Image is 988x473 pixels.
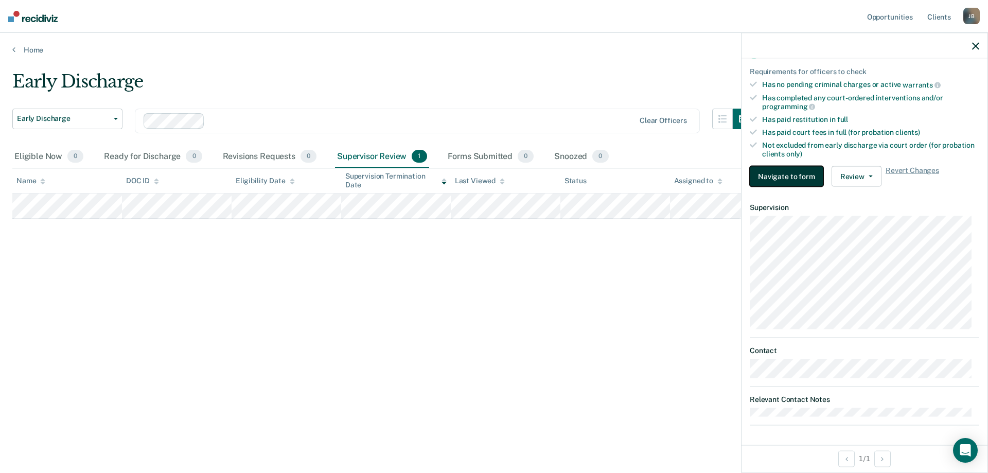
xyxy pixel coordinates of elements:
[750,166,823,187] button: Navigate to form
[221,146,319,168] div: Revisions Requests
[837,115,848,124] span: full
[832,166,881,187] button: Review
[963,8,980,24] div: J B
[874,450,891,467] button: Next Opportunity
[592,150,608,163] span: 0
[742,445,987,472] div: 1 / 1
[762,93,979,111] div: Has completed any court-ordered interventions and/or
[12,146,85,168] div: Eligible Now
[674,177,722,185] div: Assigned to
[786,149,802,157] span: only)
[301,150,316,163] span: 0
[186,150,202,163] span: 0
[335,146,429,168] div: Supervisor Review
[903,80,941,89] span: warrants
[762,102,815,111] span: programming
[518,150,534,163] span: 0
[67,150,83,163] span: 0
[750,67,979,76] div: Requirements for officers to check
[750,346,979,355] dt: Contact
[236,177,295,185] div: Eligibility Date
[762,80,979,90] div: Has no pending criminal charges or active
[750,166,827,187] a: Navigate to form link
[953,438,978,463] div: Open Intercom Messenger
[886,166,939,187] span: Revert Changes
[552,146,610,168] div: Snoozed
[750,395,979,404] dt: Relevant Contact Notes
[17,114,110,123] span: Early Discharge
[762,141,979,158] div: Not excluded from early discharge via court order (for probation clients
[762,128,979,136] div: Has paid court fees in full (for probation
[750,203,979,212] dt: Supervision
[8,11,58,22] img: Recidiviz
[102,146,204,168] div: Ready for Discharge
[564,177,587,185] div: Status
[412,150,427,163] span: 1
[126,177,159,185] div: DOC ID
[455,177,505,185] div: Last Viewed
[446,146,536,168] div: Forms Submitted
[838,450,855,467] button: Previous Opportunity
[928,50,950,59] span: CODIS
[345,172,447,189] div: Supervision Termination Date
[895,128,920,136] span: clients)
[762,115,979,124] div: Has paid restitution in
[12,71,753,100] div: Early Discharge
[640,116,687,125] div: Clear officers
[12,45,976,55] a: Home
[16,177,45,185] div: Name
